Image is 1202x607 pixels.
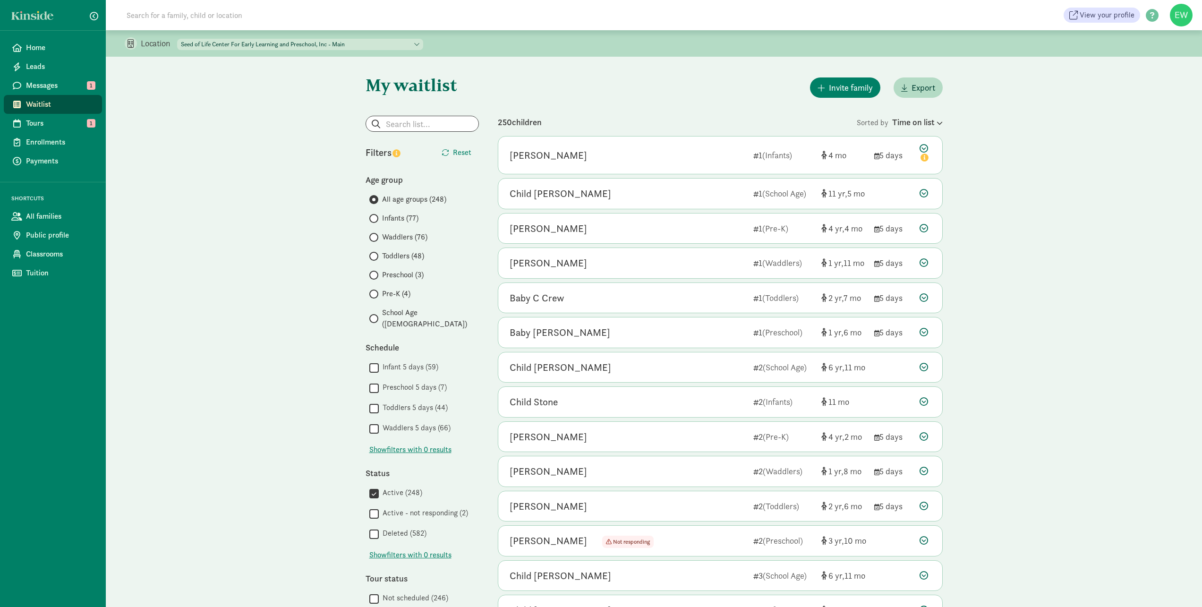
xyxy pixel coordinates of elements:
div: Luna Walker [510,429,587,445]
div: Tour status [366,572,479,585]
span: Public profile [26,230,94,241]
a: Payments [4,152,102,171]
div: 1 [753,222,814,235]
div: Filters [366,145,422,160]
div: [object Object] [821,569,867,582]
span: (Preschool) [763,535,803,546]
span: 1 [87,119,95,128]
div: Child Lambert [510,568,611,583]
div: Time on list [892,116,943,128]
div: Baby C Crew [510,291,564,306]
span: (School Age) [763,570,807,581]
span: Invite family [829,81,873,94]
span: (Toddlers) [762,292,799,303]
div: 5 days [874,326,912,339]
span: Infants (77) [382,213,418,224]
span: 11 [828,396,849,407]
div: Chat Widget [1155,562,1202,607]
span: Home [26,42,94,53]
a: Public profile [4,226,102,245]
span: 6 [844,501,862,512]
div: Owen Witter [510,221,587,236]
button: Invite family [810,77,880,98]
span: (Pre-K) [763,431,789,442]
div: [object Object] [821,326,867,339]
input: Search for a family, child or location [121,6,386,25]
span: 2 [828,501,844,512]
span: 7 [844,292,861,303]
span: (Waddlers) [762,257,802,268]
label: Preschool 5 days (7) [379,382,447,393]
span: 2 [844,431,862,442]
a: Waitlist [4,95,102,114]
a: Classrooms [4,245,102,264]
div: Child Gebremedhin [510,186,611,201]
span: 4 [828,150,846,161]
span: Waitlist [26,99,94,110]
div: 1 [753,291,814,304]
span: 4 [844,223,862,234]
div: 5 days [874,500,912,513]
div: Schedule [366,341,479,354]
div: Baby Hernandez [510,464,587,479]
span: Payments [26,155,94,167]
span: 6 [844,327,861,338]
div: [object Object] [821,222,867,235]
a: Messages 1 [4,76,102,95]
span: 6 [828,570,844,581]
span: Tuition [26,267,94,279]
a: Home [4,38,102,57]
div: [object Object] [821,361,867,374]
div: 2 [753,430,814,443]
div: [object Object] [821,430,867,443]
div: [object Object] [821,395,867,408]
div: Silas Cwik [510,256,587,271]
div: 2 [753,500,814,513]
label: Deleted (582) [379,528,426,539]
div: 2 [753,395,814,408]
button: Export [894,77,943,98]
div: [object Object] [821,256,867,269]
span: Not responding [602,536,654,548]
span: (Preschool) [762,327,802,338]
span: (School Age) [763,362,807,373]
div: 1 [753,326,814,339]
div: 5 days [874,222,912,235]
span: 6 [828,362,844,373]
div: Baby Russell [510,325,610,340]
div: Child Stone [510,394,558,410]
span: (Pre-K) [762,223,788,234]
span: Classrooms [26,248,94,260]
div: 5 days [874,465,912,478]
div: 1 [753,149,814,162]
span: 2 [828,292,844,303]
div: 5 days [874,149,912,162]
span: Pre-K (4) [382,288,410,299]
span: (Infants) [763,396,793,407]
div: [object Object] [821,465,867,478]
button: Reset [434,143,479,162]
span: 4 [828,431,844,442]
label: Active - not responding (2) [379,507,468,519]
span: 11 [828,188,847,199]
div: Bailey S [510,148,587,163]
div: 3 [753,569,814,582]
div: [object Object] [821,149,867,162]
span: All families [26,211,94,222]
div: 1 [753,256,814,269]
a: Enrollments [4,133,102,152]
div: [object Object] [821,500,867,513]
span: Leads [26,61,94,72]
span: (Waddlers) [763,466,802,477]
label: Toddlers 5 days (44) [379,402,448,413]
span: 3 [828,535,844,546]
span: 1 [828,257,844,268]
div: Child Cwik [510,360,611,375]
span: 11 [844,362,865,373]
span: Tours [26,118,94,129]
span: 11 [844,257,864,268]
h1: My waitlist [366,76,479,94]
label: Infant 5 days (59) [379,361,438,373]
a: View your profile [1064,8,1140,23]
span: View your profile [1080,9,1134,21]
